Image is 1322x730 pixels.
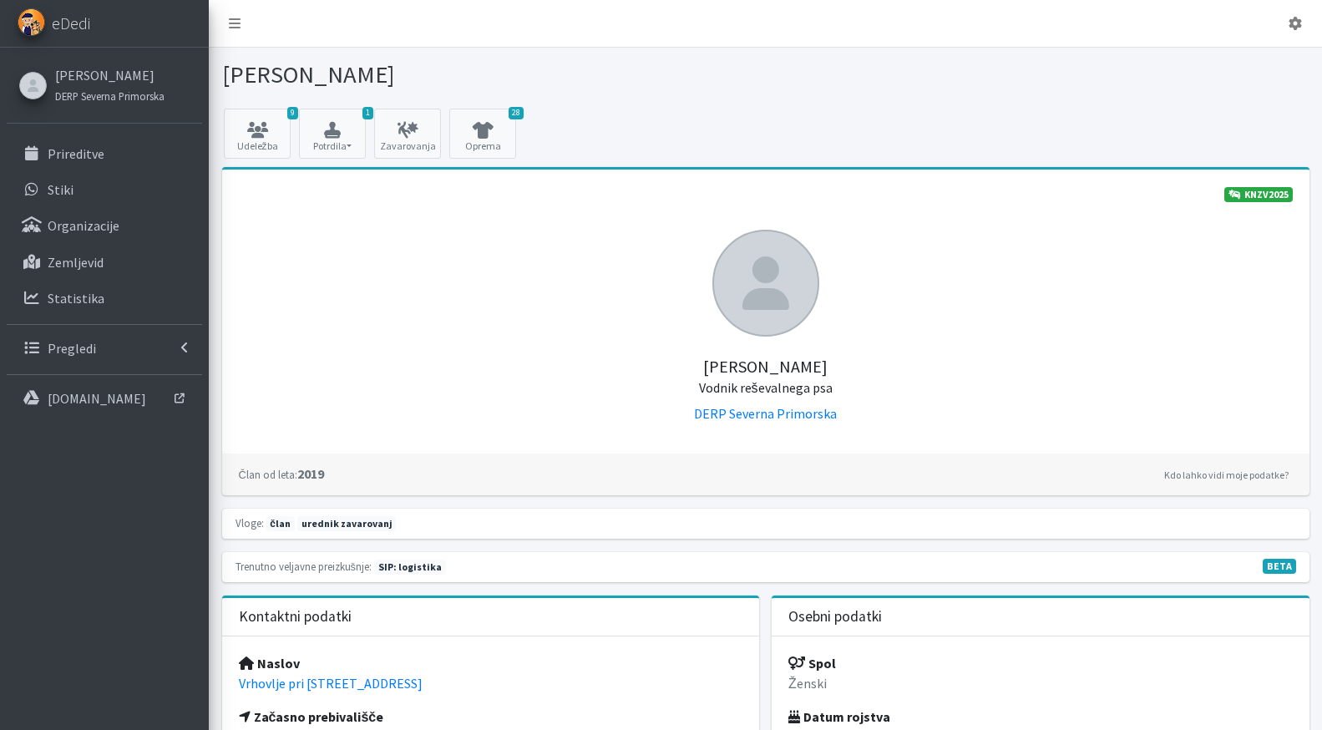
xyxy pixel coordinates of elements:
small: Član od leta: [239,468,297,481]
p: Stiki [48,181,73,198]
p: Zemljevid [48,254,104,271]
a: DERP Severna Primorska [694,405,837,422]
a: Stiki [7,173,202,206]
strong: Začasno prebivališče [239,708,384,725]
a: Zemljevid [7,246,202,279]
small: Trenutno veljavne preizkušnje: [236,560,372,573]
span: 9 [287,107,298,119]
p: Prireditve [48,145,104,162]
a: Zavarovanja [374,109,441,159]
h1: [PERSON_NAME] [222,60,760,89]
small: DERP Severna Primorska [55,89,165,103]
a: 28 Oprema [449,109,516,159]
a: [DOMAIN_NAME] [7,382,202,415]
span: 1 [362,107,373,119]
small: Vodnik reševalnega psa [699,379,833,396]
strong: Naslov [239,655,300,672]
a: Organizacije [7,209,202,242]
a: Kdo lahko vidi moje podatke? [1160,465,1293,485]
span: eDedi [52,11,90,36]
span: Naslednja preizkušnja: jesen 2025 [374,560,446,575]
img: eDedi [18,8,45,36]
a: Pregledi [7,332,202,365]
a: Prireditve [7,137,202,170]
a: 9 Udeležba [224,109,291,159]
a: Vrhovlje pri [STREET_ADDRESS] [239,675,423,692]
a: DERP Severna Primorska [55,85,165,105]
strong: 2019 [239,465,324,482]
a: [PERSON_NAME] [55,65,165,85]
a: Statistika [7,281,202,315]
p: Organizacije [48,217,119,234]
small: Vloge: [236,516,264,530]
span: 28 [509,107,524,119]
p: Ženski [788,673,1293,693]
span: član [266,516,295,531]
h5: [PERSON_NAME] [239,337,1293,397]
span: V fazi razvoja [1263,559,1296,574]
strong: Datum rojstva [788,708,890,725]
p: [DOMAIN_NAME] [48,390,146,407]
button: 1 Potrdila [299,109,366,159]
a: KNZV2025 [1224,187,1293,202]
h3: Kontaktni podatki [239,608,352,626]
strong: Spol [788,655,836,672]
h3: Osebni podatki [788,608,882,626]
p: Statistika [48,290,104,307]
span: urednik zavarovanj [297,516,397,531]
p: Pregledi [48,340,96,357]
